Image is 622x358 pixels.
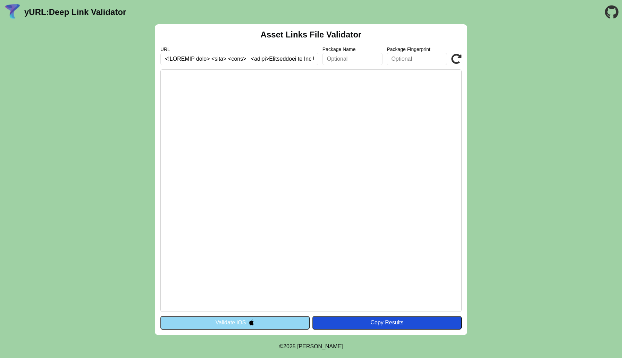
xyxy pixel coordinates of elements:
button: Copy Results [312,316,462,329]
img: yURL Logo [3,3,22,21]
footer: © [279,335,343,358]
h2: Asset Links File Validator [261,30,362,40]
label: Package Name [322,46,383,52]
input: Optional [322,53,383,65]
img: appleIcon.svg [249,319,254,325]
div: Copy Results [316,319,458,326]
a: Michael Ibragimchayev's Personal Site [297,343,343,349]
a: yURL:Deep Link Validator [24,7,126,17]
label: Package Fingerprint [387,46,447,52]
button: Validate iOS [160,316,310,329]
input: Required [160,53,318,65]
span: 2025 [283,343,296,349]
input: Optional [387,53,447,65]
label: URL [160,46,318,52]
